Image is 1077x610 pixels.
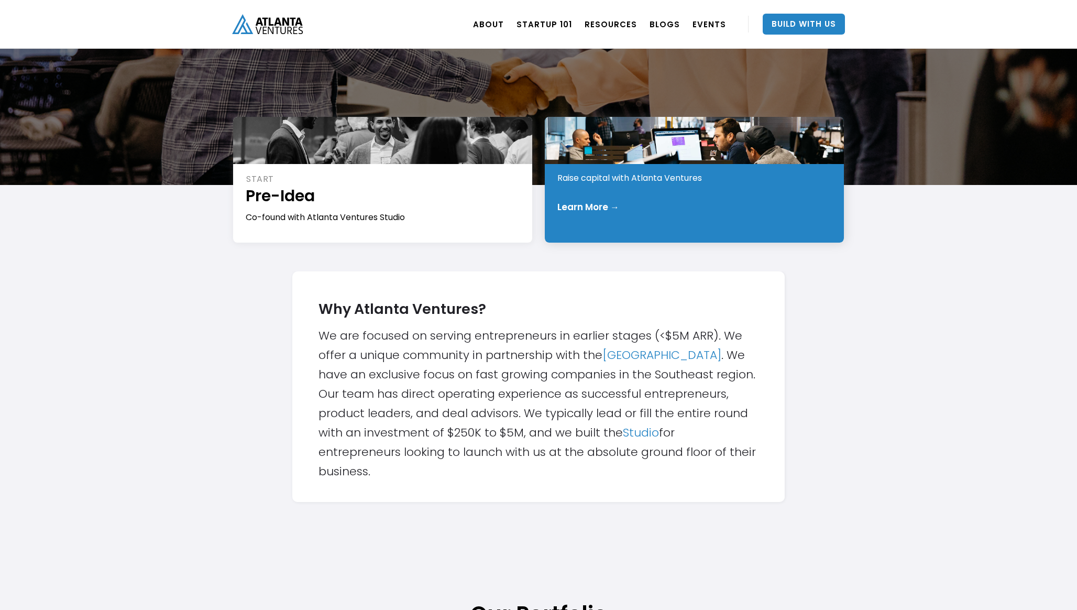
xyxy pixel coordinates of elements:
a: EVENTS [693,9,726,39]
a: ABOUT [473,9,504,39]
strong: Why Atlanta Ventures? [318,299,486,319]
div: Learn More → [557,202,619,212]
div: We are focused on serving entrepreneurs in earlier stages (<$5M ARR). We offer a unique community... [318,292,759,481]
div: START [246,173,521,185]
h1: Pre-Idea [246,185,521,206]
a: Build With Us [763,14,845,35]
h1: Early Stage [557,146,832,167]
a: STARTPre-IdeaCo-found with Atlanta Ventures Studio [233,117,532,243]
a: BLOGS [650,9,680,39]
a: Startup 101 [516,9,572,39]
a: [GEOGRAPHIC_DATA] [602,347,721,363]
div: Raise capital with Atlanta Ventures [557,172,832,184]
a: RESOURCES [585,9,637,39]
div: Co-found with Atlanta Ventures Studio [246,212,521,223]
a: INVESTEarly StageRaise capital with Atlanta VenturesLearn More → [545,117,844,243]
a: Studio [623,424,659,441]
